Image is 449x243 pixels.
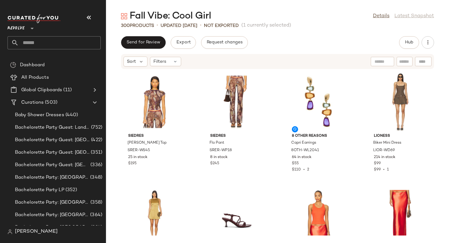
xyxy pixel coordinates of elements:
span: $99 [374,161,381,166]
span: Bachelorette Party: [GEOGRAPHIC_DATA] [15,211,89,219]
span: Revolve [7,21,25,32]
p: Not Exported [204,22,239,29]
img: LIOR-WD69_V1.jpg [369,73,432,131]
span: Capri Earrings [291,140,316,146]
span: 214 in stock [374,155,395,160]
span: SRER-WP18 [210,148,232,153]
span: (364) [89,211,102,219]
span: 1 [387,168,389,172]
span: All Products [21,74,49,81]
span: $195 [128,161,137,166]
span: Bachelorette Party: [GEOGRAPHIC_DATA] [15,199,89,206]
span: Filters [153,58,166,65]
span: Curations [21,99,44,106]
span: Bachelorette Party: [GEOGRAPHIC_DATA] [15,224,89,231]
span: SIEDRES [210,133,263,139]
span: Sort [127,58,136,65]
img: SRER-WP18_V1.jpg [205,73,268,131]
span: Global Clipboards [21,87,62,94]
span: Dashboard [20,62,45,69]
span: • [200,22,201,29]
span: SRER-WS45 [128,148,150,153]
span: 25 in stock [128,155,147,160]
span: SIEDRES [128,133,181,139]
img: cfy_white_logo.C9jOOHJF.svg [7,14,60,23]
span: (351) [89,149,102,156]
img: svg%3e [7,229,12,234]
span: (352) [64,186,77,194]
span: (422) [90,136,102,144]
span: Hub [405,40,413,45]
span: (336) [89,161,102,169]
div: Fall Vibe: Cool Girl [121,10,211,22]
span: 64 in stock [292,155,311,160]
span: • [157,22,158,29]
span: 2 [307,168,309,172]
span: • [381,168,387,172]
span: $55 [292,161,299,166]
span: (1 currently selected) [241,22,291,29]
button: Hub [399,36,419,49]
span: (324) [89,224,102,231]
span: 300 [121,23,130,28]
span: • [301,168,307,172]
span: $99 [374,168,381,172]
img: SRER-WS45_V1.jpg [123,73,186,131]
a: Details [373,12,389,20]
span: (348) [89,174,102,181]
span: (358) [89,199,102,206]
span: Request changes [206,40,243,45]
span: Bachelorette Party: [GEOGRAPHIC_DATA] [15,174,89,181]
span: Bachelorette Party LP [15,186,64,194]
span: (752) [90,124,102,131]
span: 8 in stock [210,155,228,160]
button: Send for Review [121,36,166,49]
span: Flo Pant [210,140,224,146]
span: [PERSON_NAME] Top [128,140,167,146]
span: (440) [64,112,78,119]
span: Baby Shower Dresses [15,112,64,119]
span: Bachelorette Party Guest: Landing Page [15,124,90,131]
span: (11) [62,87,72,94]
div: Products [121,22,154,29]
span: 8OTH-WL2041 [291,148,319,153]
span: LIONESS [374,133,427,139]
img: 8OTH-WL2041_V1.jpg [287,73,350,131]
img: svg%3e [121,13,127,19]
span: $245 [210,161,219,166]
button: Export [171,36,196,49]
span: [PERSON_NAME] [15,228,58,236]
span: 8 Other Reasons [292,133,345,139]
span: Biker Mini Dress [373,140,401,146]
span: Bachelorette Party Guest: [GEOGRAPHIC_DATA] [15,161,89,169]
button: Request changes [201,36,248,49]
span: (503) [44,99,57,106]
img: svg%3e [10,62,16,68]
span: Export [176,40,191,45]
span: Bachelorette Party Guest: [GEOGRAPHIC_DATA] [15,149,89,156]
span: Bachelorette Party Guest: [GEOGRAPHIC_DATA] [15,136,90,144]
span: LIOR-WD69 [373,148,395,153]
p: updated [DATE] [161,22,197,29]
span: $110 [292,168,301,172]
span: Send for Review [126,40,160,45]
